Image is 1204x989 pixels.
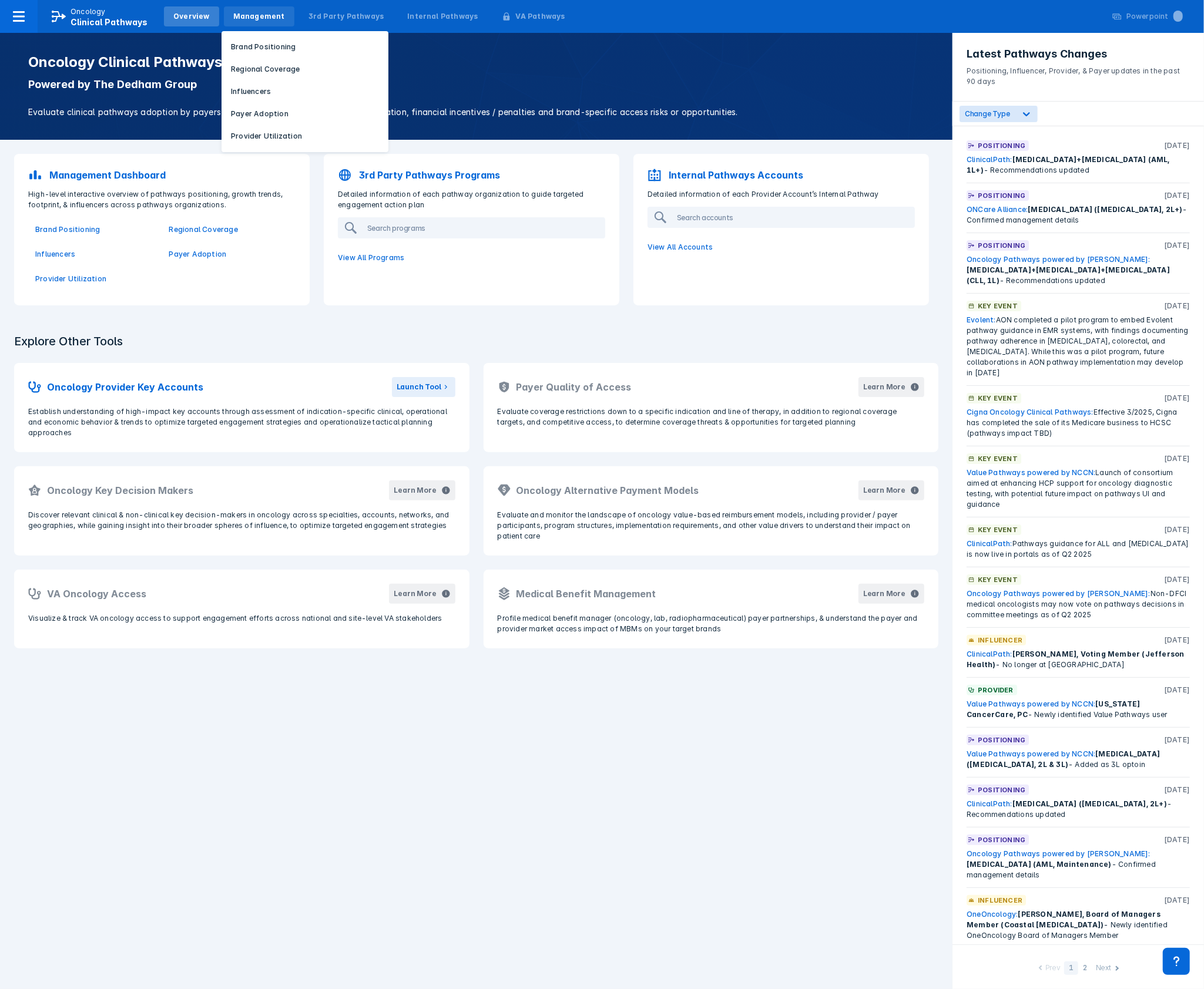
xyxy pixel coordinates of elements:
[978,240,1025,251] p: Positioning
[1164,635,1190,645] p: [DATE]
[394,588,436,599] div: Learn More
[858,377,924,397] button: Learn More
[222,127,388,145] a: Provider Utilization
[967,849,1190,880] div: - Confirmed management details
[967,539,1012,548] a: ClinicalPath:
[978,735,1025,745] p: Positioning
[978,835,1025,845] p: Positioning
[965,109,1010,118] span: Change Type
[173,11,210,22] div: Overview
[1028,205,1182,214] span: [MEDICAL_DATA] ([MEDICAL_DATA], 2L+)
[978,190,1025,201] p: Positioning
[28,510,455,531] p: Discover relevant clinical & non-clinical key decision-makers in oncology across specialties, acc...
[978,635,1022,645] p: Influencer
[978,140,1025,151] p: Positioning
[967,910,1018,919] a: OneOncology:
[967,315,1190,378] div: AON completed a pilot program to embed Evolent pathway guidance in EMR systems, with findings doc...
[498,406,925,428] p: Evaluate coverage restrictions down to a specific indication and line of therapy, in addition to ...
[967,265,1170,285] span: [MEDICAL_DATA]+[MEDICAL_DATA]+[MEDICAL_DATA] (CLL, 1L)
[967,468,1095,477] a: Value Pathways powered by NCCN:
[47,380,203,394] h2: Oncology Provider Key Accounts
[308,11,384,22] div: 3rd Party Pathways
[164,6,219,26] a: Overview
[1045,963,1061,975] div: Prev
[397,382,441,392] div: Launch Tool
[28,78,924,92] p: Powered by The Dedham Group
[967,699,1095,708] a: Value Pathways powered by NCCN:
[1096,963,1111,975] div: Next
[407,11,478,22] div: Internal Pathways
[967,799,1190,820] div: - Recommendations updated
[967,588,1190,620] div: Non-DFCI medical oncologists may now vote on pathways decisions in committee meetings as of Q2 2025
[517,380,632,394] h2: Payer Quality of Access
[1126,11,1183,22] div: Powerpoint
[231,109,289,119] p: Payer Adoption
[1164,895,1190,906] p: [DATE]
[1164,453,1190,464] p: [DATE]
[233,11,285,22] div: Management
[222,105,388,123] button: Payer Adoption
[967,255,1151,264] a: Oncology Pathways powered by [PERSON_NAME]:
[978,453,1018,464] p: Key Event
[967,539,1190,560] div: Pathways guidance for ALL and [MEDICAL_DATA] is now live in portals as of Q2 2025
[978,895,1022,906] p: Influencer
[967,155,1012,164] a: ClinicalPath:
[222,83,388,100] button: Influencers
[394,485,436,496] div: Learn More
[640,161,922,189] a: Internal Pathways Accounts
[169,224,289,235] a: Regional Coverage
[1164,301,1190,311] p: [DATE]
[967,749,1095,758] a: Value Pathways powered by NCCN:
[967,650,1012,658] a: ClinicalPath:
[231,64,300,75] p: Regional Coverage
[863,382,905,392] div: Learn More
[224,6,294,26] a: Management
[71,6,106,17] p: Oncology
[967,860,1112,869] span: [MEDICAL_DATA] (AML, Maintenance)
[1164,574,1190,585] p: [DATE]
[231,131,302,142] p: Provider Utilization
[978,524,1018,535] p: Key Event
[863,588,905,599] div: Learn More
[1164,190,1190,201] p: [DATE]
[967,205,1028,214] a: ONCare Alliance:
[978,301,1018,311] p: Key Event
[967,649,1190,670] div: - No longer at [GEOGRAPHIC_DATA]
[49,168,166,182] p: Management Dashboard
[331,189,612,210] p: Detailed information of each pathway organization to guide targeted engagement action plan
[967,699,1190,720] div: - Newly identified Value Pathways user
[28,54,924,70] h1: Oncology Clinical Pathways Tool
[1164,785,1190,795] p: [DATE]
[21,161,303,189] a: Management Dashboard
[517,587,656,601] h2: Medical Benefit Management
[967,408,1094,416] a: Cigna Oncology Clinical Pathways:
[28,106,924,119] p: Evaluate clinical pathways adoption by payers and providers, implementation sophistication, finan...
[392,377,455,397] button: Launch Tool
[640,235,922,260] a: View All Accounts
[1164,140,1190,151] p: [DATE]
[967,650,1184,669] span: [PERSON_NAME], Voting Member (Jefferson Health)
[967,155,1170,174] span: [MEDICAL_DATA]+[MEDICAL_DATA] (AML, 1L+)
[498,510,925,541] p: Evaluate and monitor the landscape of oncology value-based reimbursement models, including provid...
[967,799,1012,808] a: ClinicalPath:
[35,249,155,260] p: Influencers
[1012,799,1167,808] span: [MEDICAL_DATA] ([MEDICAL_DATA], 2L+)
[331,161,612,189] a: 3rd Party Pathways Programs
[299,6,394,26] a: 3rd Party Pathways
[47,587,146,601] h2: VA Oncology Access
[21,189,303,210] p: High-level interactive overview of pathways positioning, growth trends, footprint, & influencers ...
[7,327,130,356] h3: Explore Other Tools
[967,910,1161,929] span: [PERSON_NAME], Board of Managers Member (Coastal [MEDICAL_DATA])
[967,909,1190,941] div: - Newly identified OneOncology Board of Managers Member
[363,218,604,237] input: Search programs
[231,86,271,97] p: Influencers
[331,245,612,270] a: View All Programs
[1164,735,1190,745] p: [DATE]
[359,168,500,182] p: 3rd Party Pathways Programs
[35,224,155,235] a: Brand Positioning
[978,785,1025,795] p: Positioning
